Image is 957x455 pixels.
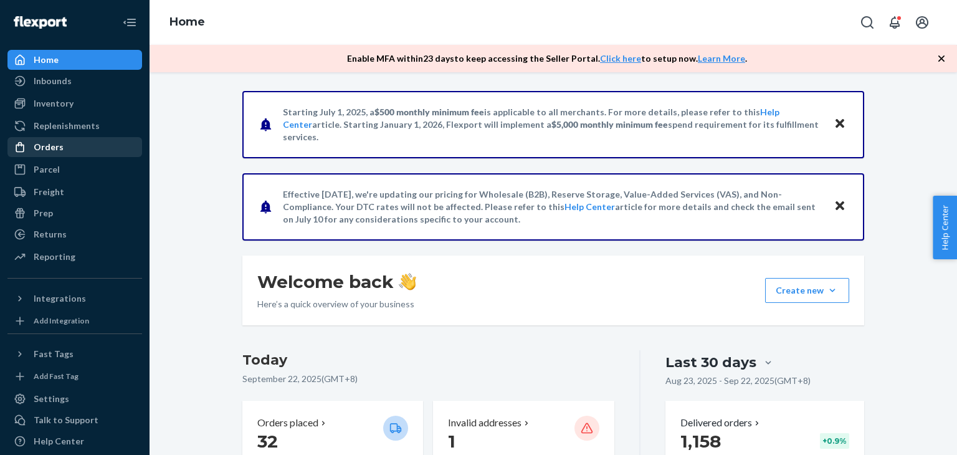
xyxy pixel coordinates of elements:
p: Here’s a quick overview of your business [257,298,416,310]
a: Prep [7,203,142,223]
a: Home [7,50,142,70]
p: Effective [DATE], we're updating our pricing for Wholesale (B2B), Reserve Storage, Value-Added Se... [283,188,822,226]
h1: Welcome back [257,271,416,293]
a: Inventory [7,93,142,113]
a: Replenishments [7,116,142,136]
h3: Today [242,350,614,370]
span: $5,000 monthly minimum fee [551,119,668,130]
a: Settings [7,389,142,409]
div: Integrations [34,292,86,305]
button: Close [832,198,848,216]
p: Aug 23, 2025 - Sep 22, 2025 ( GMT+8 ) [665,375,811,387]
div: Fast Tags [34,348,74,360]
button: Open notifications [882,10,907,35]
a: Reporting [7,247,142,267]
div: Reporting [34,251,75,263]
div: Settings [34,393,69,405]
div: Prep [34,207,53,219]
div: Returns [34,228,67,241]
div: Add Fast Tag [34,371,79,381]
button: Close Navigation [117,10,142,35]
a: Parcel [7,160,142,180]
p: September 22, 2025 ( GMT+8 ) [242,373,614,385]
button: Close [832,115,848,133]
a: Help Center [7,431,142,451]
a: Click here [600,53,641,64]
a: Add Integration [7,314,142,328]
a: Talk to Support [7,410,142,430]
div: Orders [34,141,64,153]
div: Parcel [34,163,60,176]
p: Enable MFA within 23 days to keep accessing the Seller Portal. to setup now. . [347,52,747,65]
div: Home [34,54,59,66]
p: Invalid addresses [448,416,521,430]
button: Delivered orders [680,416,762,430]
button: Fast Tags [7,344,142,364]
div: + 0.9 % [820,433,849,449]
div: Talk to Support [34,414,98,426]
div: Add Integration [34,315,89,326]
a: Learn More [698,53,745,64]
a: Returns [7,224,142,244]
div: Freight [34,186,64,198]
button: Open account menu [910,10,935,35]
p: Starting July 1, 2025, a is applicable to all merchants. For more details, please refer to this a... [283,106,822,143]
img: hand-wave emoji [399,273,416,290]
div: Replenishments [34,120,100,132]
a: Orders [7,137,142,157]
a: Freight [7,182,142,202]
ol: breadcrumbs [159,4,215,41]
span: 1 [448,431,455,452]
div: Last 30 days [665,353,756,372]
p: Orders placed [257,416,318,430]
span: 32 [257,431,278,452]
button: Integrations [7,289,142,309]
div: Help Center [34,435,84,448]
button: Help Center [933,196,957,259]
a: Add Fast Tag [7,369,142,384]
span: 1,158 [680,431,721,452]
div: Inventory [34,97,74,110]
button: Create new [765,278,849,303]
div: Inbounds [34,75,72,87]
a: Home [169,15,205,29]
a: Inbounds [7,71,142,91]
a: Help Center [564,201,615,212]
span: $500 monthly minimum fee [374,107,484,117]
img: Flexport logo [14,16,67,29]
button: Open Search Box [855,10,880,35]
